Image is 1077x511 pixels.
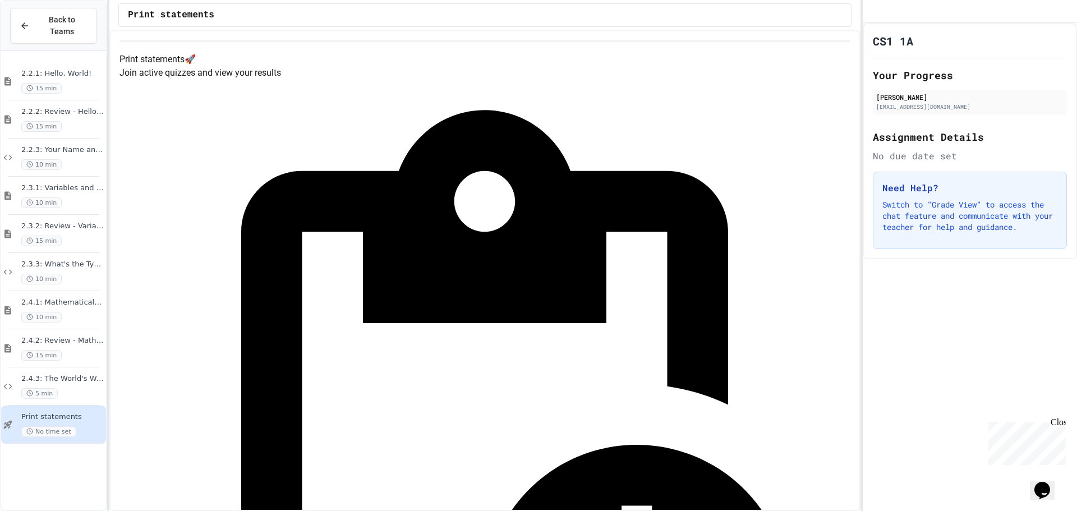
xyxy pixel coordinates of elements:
[21,426,76,437] span: No time set
[1030,466,1066,500] iframe: chat widget
[21,121,62,132] span: 15 min
[21,236,62,246] span: 15 min
[21,159,62,170] span: 10 min
[4,4,77,71] div: Chat with us now!Close
[21,298,104,307] span: 2.4.1: Mathematical Operators
[984,417,1066,465] iframe: chat widget
[21,145,104,155] span: 2.2.3: Your Name and Favorite Movie
[882,199,1057,233] p: Switch to "Grade View" to access the chat feature and communicate with your teacher for help and ...
[873,67,1067,83] h2: Your Progress
[119,53,850,66] h4: Print statements 🚀
[21,274,62,284] span: 10 min
[21,183,104,193] span: 2.3.1: Variables and Data Types
[873,33,913,49] h1: CS1 1A
[10,8,97,44] button: Back to Teams
[873,129,1067,145] h2: Assignment Details
[873,149,1067,163] div: No due date set
[21,83,62,94] span: 15 min
[128,8,214,22] span: Print statements
[36,14,88,38] span: Back to Teams
[21,412,104,422] span: Print statements
[21,260,104,269] span: 2.3.3: What's the Type?
[21,69,104,79] span: 2.2.1: Hello, World!
[21,107,104,117] span: 2.2.2: Review - Hello, World!
[882,181,1057,195] h3: Need Help?
[876,92,1064,102] div: [PERSON_NAME]
[21,388,58,399] span: 5 min
[21,222,104,231] span: 2.3.2: Review - Variables and Data Types
[119,66,850,80] p: Join active quizzes and view your results
[21,336,104,346] span: 2.4.2: Review - Mathematical Operators
[876,103,1064,111] div: [EMAIL_ADDRESS][DOMAIN_NAME]
[21,197,62,208] span: 10 min
[21,312,62,323] span: 10 min
[21,374,104,384] span: 2.4.3: The World's Worst Farmer's Market
[21,350,62,361] span: 15 min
